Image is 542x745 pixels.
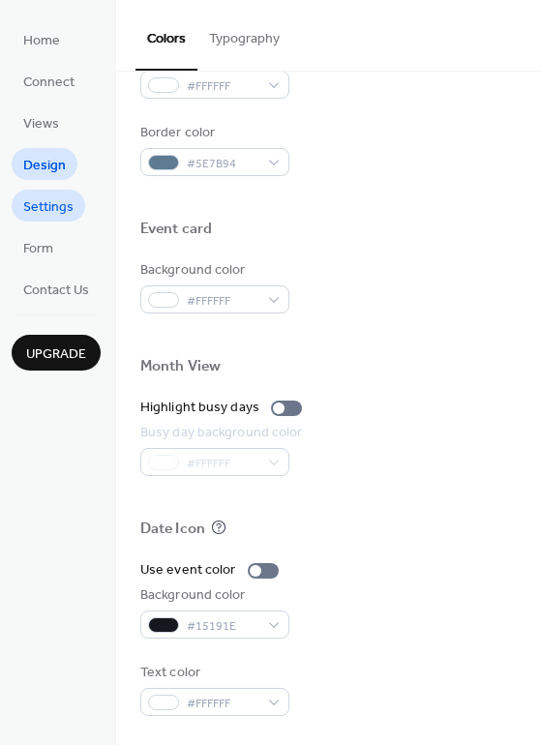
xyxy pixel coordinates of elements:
[23,114,59,134] span: Views
[187,76,258,97] span: #FFFFFF
[23,239,53,259] span: Form
[187,291,258,312] span: #FFFFFF
[187,154,258,174] span: #5E7B94
[12,23,72,55] a: Home
[140,260,286,281] div: Background color
[140,663,286,683] div: Text color
[187,694,258,714] span: #FFFFFF
[23,197,74,218] span: Settings
[12,106,71,138] a: Views
[12,190,85,222] a: Settings
[23,156,66,176] span: Design
[23,281,89,301] span: Contact Us
[140,123,286,143] div: Border color
[23,73,75,93] span: Connect
[140,398,259,418] div: Highlight busy days
[12,148,77,180] a: Design
[12,231,65,263] a: Form
[140,585,286,606] div: Background color
[26,344,86,365] span: Upgrade
[140,560,236,581] div: Use event color
[140,357,221,377] div: Month View
[12,273,101,305] a: Contact Us
[140,220,212,240] div: Event card
[187,616,258,637] span: #15191E
[12,65,86,97] a: Connect
[23,31,60,51] span: Home
[12,335,101,371] button: Upgrade
[140,520,205,540] div: Date Icon
[140,423,303,443] div: Busy day background color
